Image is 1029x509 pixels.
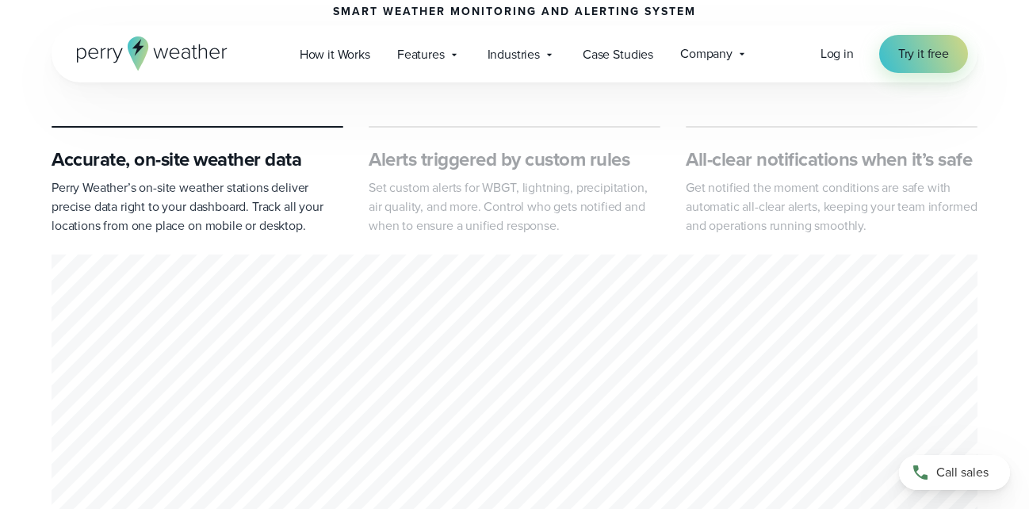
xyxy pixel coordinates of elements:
[488,45,540,64] span: Industries
[686,147,977,172] h3: All-clear notifications when it’s safe
[52,147,343,172] h3: Accurate, on-site weather data
[234,25,559,81] strong: Weather confidence
[52,178,343,235] p: Perry Weather’s on-site weather stations deliver precise data right to your dashboard. Track all ...
[898,44,949,63] span: Try it free
[369,178,660,235] p: Set custom alerts for WBGT, lightning, precipitation, air quality, and more. Control who gets not...
[333,6,696,18] h1: smart weather monitoring and alerting system
[686,178,977,235] p: Get notified the moment conditions are safe with automatic all-clear alerts, keeping your team in...
[300,45,370,64] span: How it Works
[369,147,660,172] h3: Alerts triggered by custom rules
[583,45,653,64] span: Case Studies
[569,38,667,71] a: Case Studies
[899,455,1010,490] a: Call sales
[936,463,989,482] span: Call sales
[821,44,854,63] a: Log in
[879,35,968,73] a: Try it free
[680,44,733,63] span: Company
[286,38,384,71] a: How it Works
[397,45,445,64] span: Features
